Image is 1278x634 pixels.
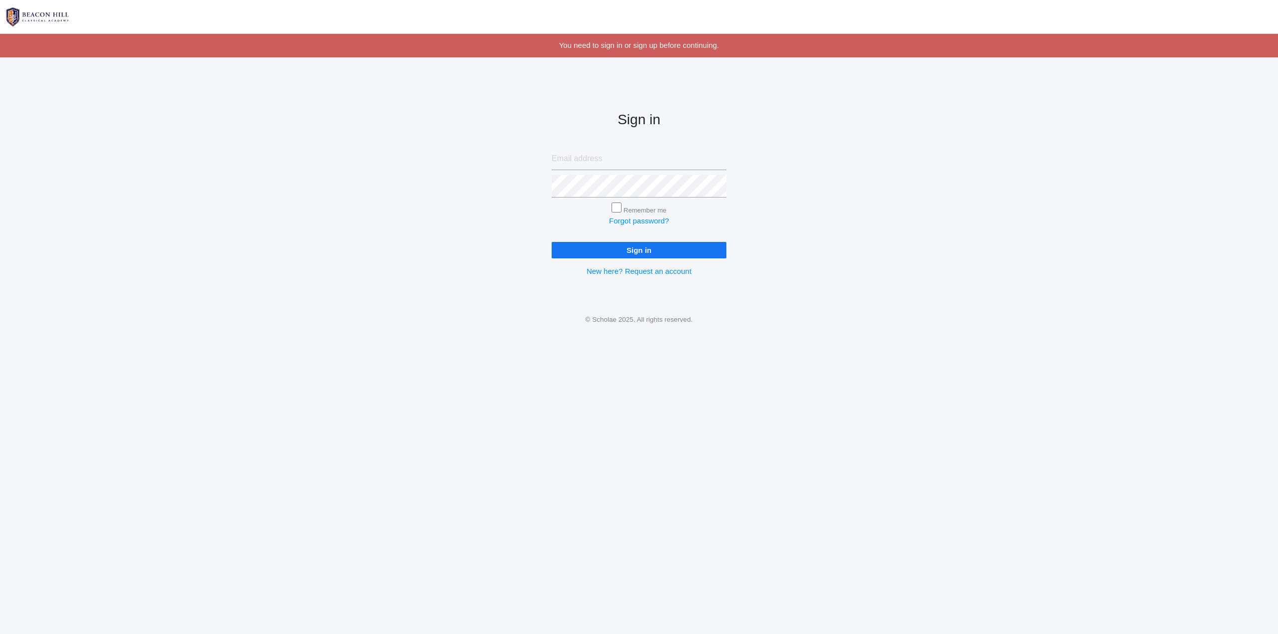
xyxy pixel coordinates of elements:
input: Sign in [552,242,726,258]
a: New here? Request an account [587,267,691,275]
h2: Sign in [552,112,726,128]
input: Email address [552,148,726,170]
label: Remember me [624,207,666,214]
a: Forgot password? [609,216,669,225]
